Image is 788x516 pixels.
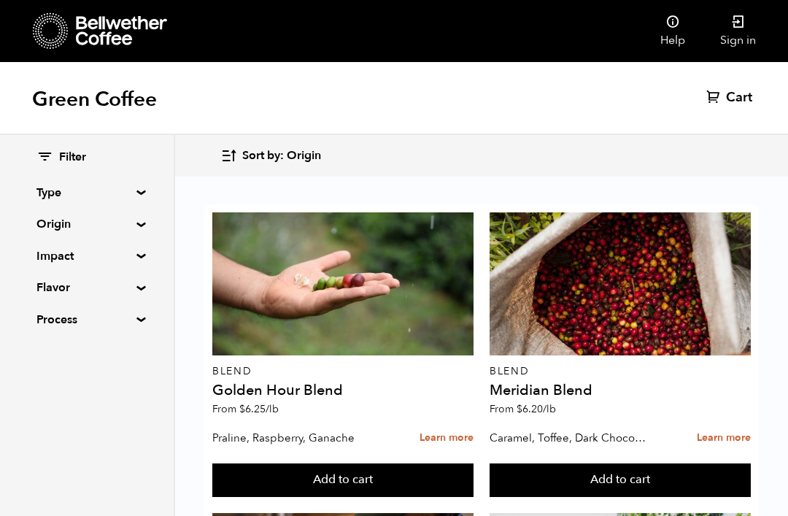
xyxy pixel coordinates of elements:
summary: Flavor [36,279,137,296]
a: Learn more [420,423,474,454]
h4: Golden Hour Blend [212,383,474,398]
button: Add to cart [490,463,751,497]
p: Praline, Raspberry, Ganache [212,427,369,449]
span: From [490,402,556,416]
summary: Impact [36,247,137,265]
span: Filter [59,150,86,166]
a: Learn more [697,423,751,454]
button: Add to cart [212,463,474,497]
a: Cart [706,89,756,107]
span: Sort by: Origin [242,148,321,164]
p: Caramel, Toffee, Dark Chocolate [490,427,646,449]
summary: Origin [36,215,137,233]
span: $ [239,402,245,416]
h1: Green Coffee [32,86,157,112]
summary: Process [36,311,137,328]
span: /lb [266,402,279,416]
button: Sort by: Origin [220,139,321,173]
span: From [212,402,279,416]
span: $ [517,402,522,416]
h4: Meridian Blend [490,383,751,398]
bdi: 6.20 [517,402,556,416]
p: Blend [212,366,474,377]
span: Cart [726,89,752,107]
span: /lb [543,402,556,416]
summary: Type [36,184,137,201]
p: Blend [490,366,751,377]
bdi: 6.25 [239,402,279,416]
